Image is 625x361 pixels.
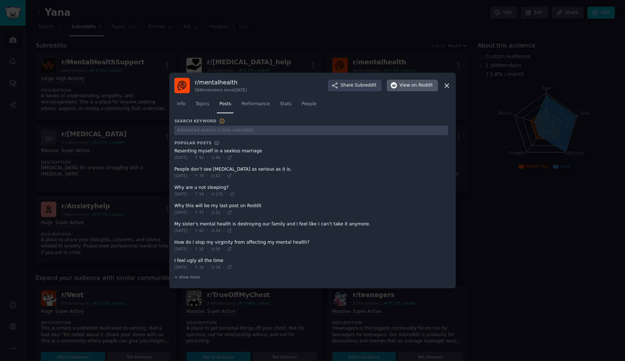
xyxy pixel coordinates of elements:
[174,118,226,125] h3: Search Keyword
[239,98,272,113] a: Performance
[219,101,231,107] span: Posts
[190,155,192,161] span: ·
[174,98,188,113] a: Info
[174,210,187,215] span: [DATE]
[223,155,224,161] span: ·
[207,173,208,179] span: ·
[190,191,192,198] span: ·
[207,246,208,252] span: ·
[194,155,204,160] span: 92
[341,82,376,89] span: Share
[328,80,382,91] button: ShareSubreddit
[207,228,208,234] span: ·
[190,264,192,271] span: ·
[399,82,433,89] span: View
[194,246,204,251] span: 16
[174,228,187,233] span: [DATE]
[211,246,220,251] span: 50
[207,191,208,198] span: ·
[211,265,220,270] span: 16
[193,98,212,113] a: Topics
[190,173,192,179] span: ·
[174,246,187,251] span: [DATE]
[195,79,247,86] h3: r/ mentalhealth
[277,98,294,113] a: Stats
[217,98,234,113] a: Posts
[207,209,208,216] span: ·
[211,155,220,160] span: 46
[211,173,220,178] span: 41
[174,140,212,145] h3: Popular Posts
[223,264,224,271] span: ·
[207,155,208,161] span: ·
[223,246,224,252] span: ·
[190,246,192,252] span: ·
[412,82,433,89] span: on Reddit
[211,191,223,197] span: 175
[223,209,224,216] span: ·
[174,265,187,270] span: [DATE]
[223,173,224,179] span: ·
[196,101,209,107] span: Topics
[194,265,204,270] span: 16
[302,101,317,107] span: People
[211,210,220,215] span: 22
[174,155,187,160] span: [DATE]
[174,126,448,136] input: Advanced search in this subreddit
[223,228,224,234] span: ·
[177,101,185,107] span: Info
[174,274,200,280] span: + show more
[387,80,438,91] button: Viewon Reddit
[211,228,220,233] span: 34
[194,173,204,178] span: 79
[174,191,187,197] span: [DATE]
[226,191,227,198] span: ·
[280,101,291,107] span: Stats
[195,87,247,92] div: 564k members since [DATE]
[207,264,208,271] span: ·
[355,82,376,89] span: Subreddit
[194,210,204,215] span: 47
[190,209,192,216] span: ·
[190,228,192,234] span: ·
[194,228,204,233] span: 42
[174,173,187,178] span: [DATE]
[174,78,190,93] img: mentalhealth
[241,101,270,107] span: Performance
[299,98,319,113] a: People
[194,191,204,197] span: 54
